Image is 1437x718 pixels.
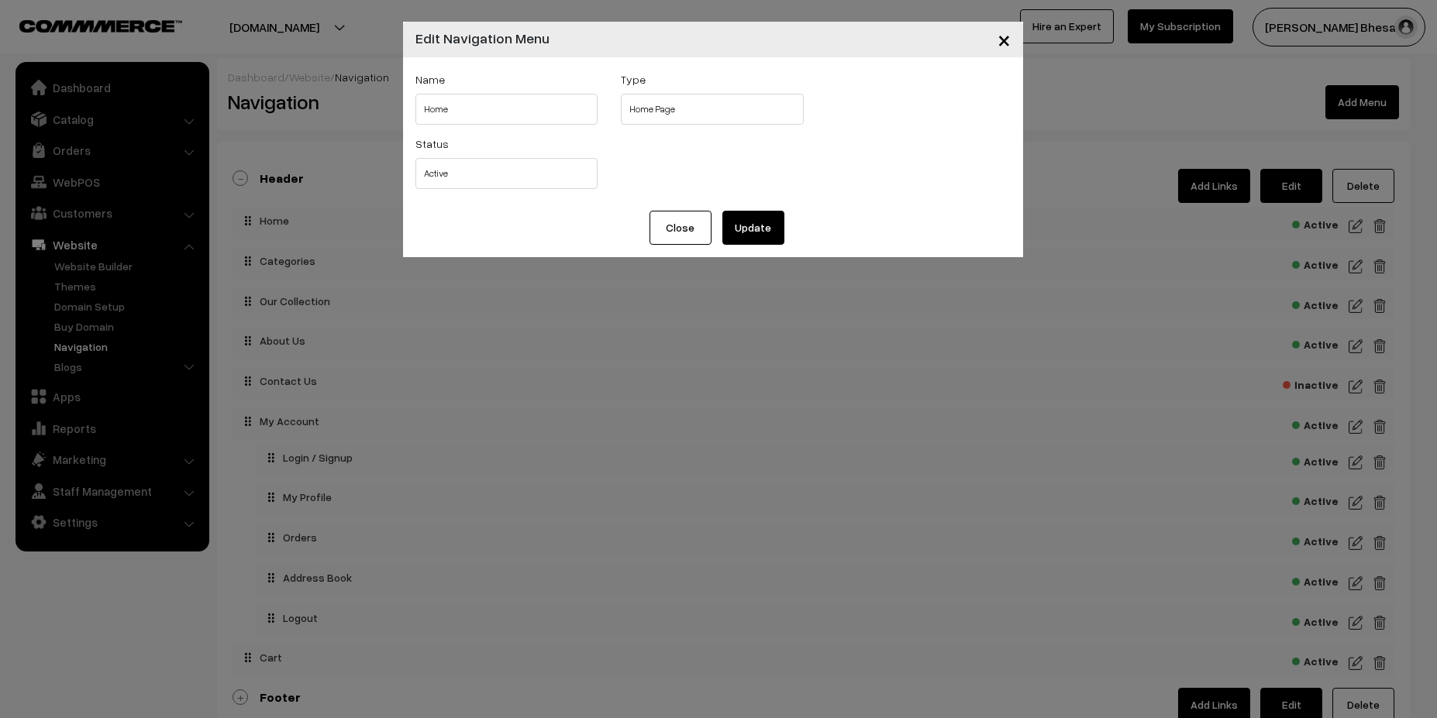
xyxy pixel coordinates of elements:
[998,25,1011,53] span: ×
[621,71,646,88] label: Type
[415,136,449,152] label: Status
[650,211,712,245] button: Close
[722,211,784,245] button: Update
[415,94,598,125] input: Link Name
[415,28,550,49] h4: Edit Navigation Menu
[985,15,1023,64] button: Close
[415,71,445,88] label: Name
